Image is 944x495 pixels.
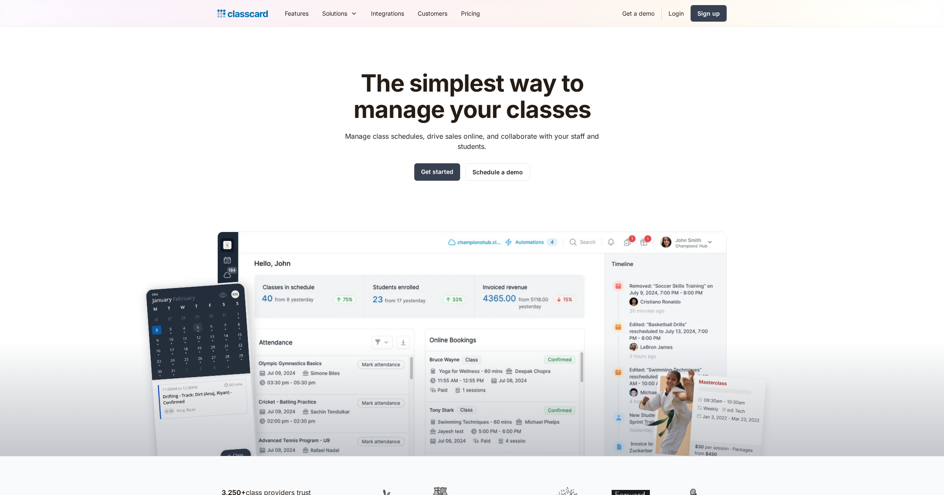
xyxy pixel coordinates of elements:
p: Manage class schedules, drive sales online, and collaborate with your staff and students. [337,131,607,151]
div: Sign up [697,9,720,18]
div: Solutions [315,4,364,23]
a: Customers [411,4,454,23]
a: Login [662,4,691,23]
a: Get a demo [615,4,661,23]
a: home [217,8,268,20]
a: Integrations [364,4,411,23]
a: Features [278,4,315,23]
h1: The simplest way to manage your classes [337,70,607,123]
a: Sign up [691,5,727,22]
a: Schedule a demo [465,163,530,181]
a: Pricing [454,4,487,23]
a: Get started [414,163,460,181]
div: Solutions [322,9,347,18]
